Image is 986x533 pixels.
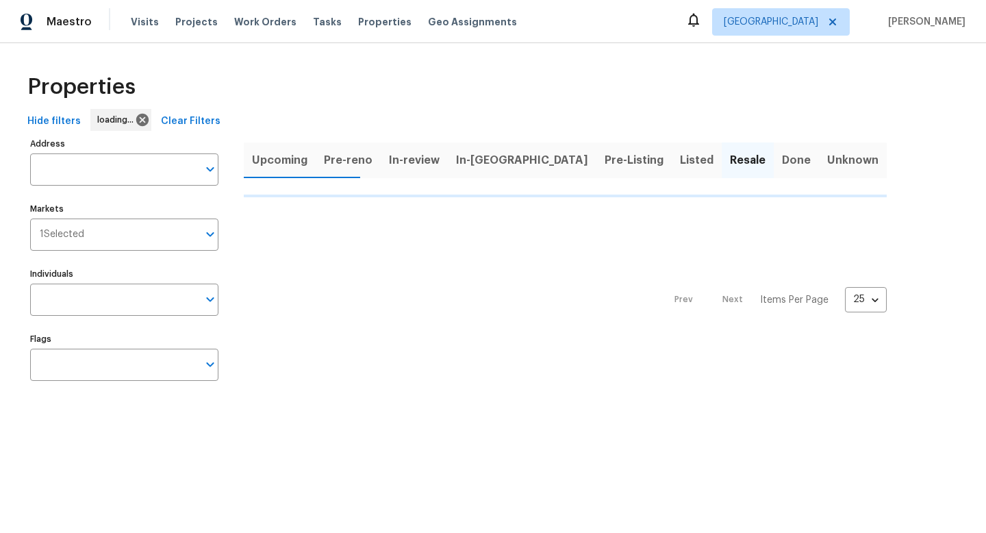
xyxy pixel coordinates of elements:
[252,151,307,170] span: Upcoming
[201,160,220,179] button: Open
[389,151,440,170] span: In-review
[456,151,588,170] span: In-[GEOGRAPHIC_DATA]
[605,151,663,170] span: Pre-Listing
[90,109,151,131] div: loading...
[234,15,296,29] span: Work Orders
[324,151,372,170] span: Pre-reno
[782,151,811,170] span: Done
[201,225,220,244] button: Open
[313,17,342,27] span: Tasks
[201,290,220,309] button: Open
[201,355,220,374] button: Open
[175,15,218,29] span: Projects
[30,335,218,343] label: Flags
[131,15,159,29] span: Visits
[883,15,965,29] span: [PERSON_NAME]
[155,109,226,134] button: Clear Filters
[27,113,81,130] span: Hide filters
[428,15,517,29] span: Geo Assignments
[724,15,818,29] span: [GEOGRAPHIC_DATA]
[845,282,887,317] div: 25
[161,113,220,130] span: Clear Filters
[680,151,713,170] span: Listed
[760,293,829,307] p: Items Per Page
[97,113,139,127] span: loading...
[730,151,766,170] span: Resale
[827,151,878,170] span: Unknown
[358,15,412,29] span: Properties
[30,140,218,148] label: Address
[30,205,218,213] label: Markets
[40,229,84,240] span: 1 Selected
[22,109,86,134] button: Hide filters
[30,270,218,278] label: Individuals
[661,206,887,395] nav: Pagination Navigation
[47,15,92,29] span: Maestro
[27,80,136,94] span: Properties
